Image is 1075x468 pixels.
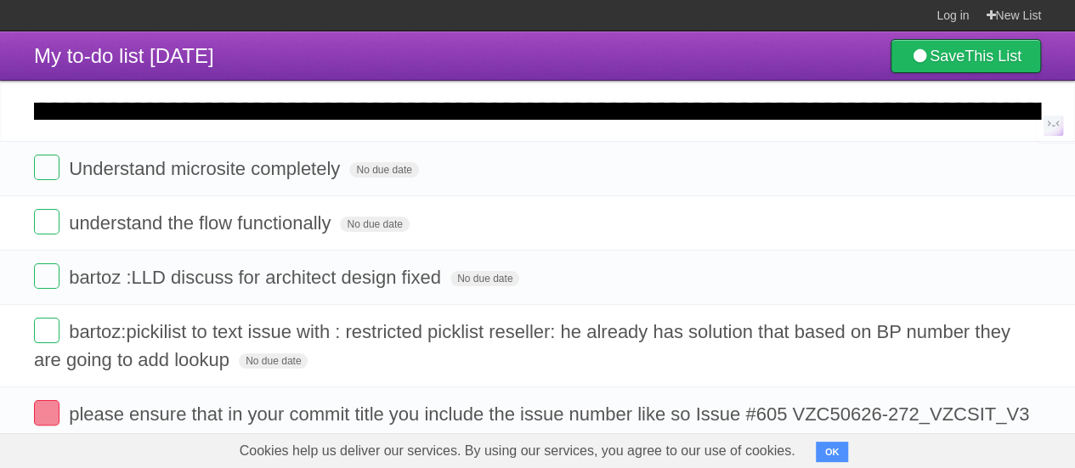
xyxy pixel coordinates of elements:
label: Done [34,263,59,289]
button: OK [816,442,849,462]
span: bartoz:pickilist to text issue with : restricted picklist reseller: he already has solution that ... [34,321,1010,370]
span: No due date [239,353,308,369]
span: My to-do list [DATE] [34,44,214,67]
span: please ensure that in your commit title you include the issue number like so Issue #605 VZC50626-... [34,403,1029,453]
label: Done [34,400,59,426]
span: understand the flow functionally [69,212,335,234]
span: Cookies help us deliver our services. By using our services, you agree to our use of cookies. [223,434,812,468]
span: bartoz :LLD discuss for architect design fixed [69,267,445,288]
span: Understand microsite completely [69,158,344,179]
a: SaveThis List [891,39,1041,73]
span: No due date [340,217,409,232]
label: Done [34,155,59,180]
span: No due date [450,271,519,286]
b: This List [965,48,1021,65]
span: No due date [349,162,418,178]
label: Done [34,318,59,343]
label: Done [34,209,59,234]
